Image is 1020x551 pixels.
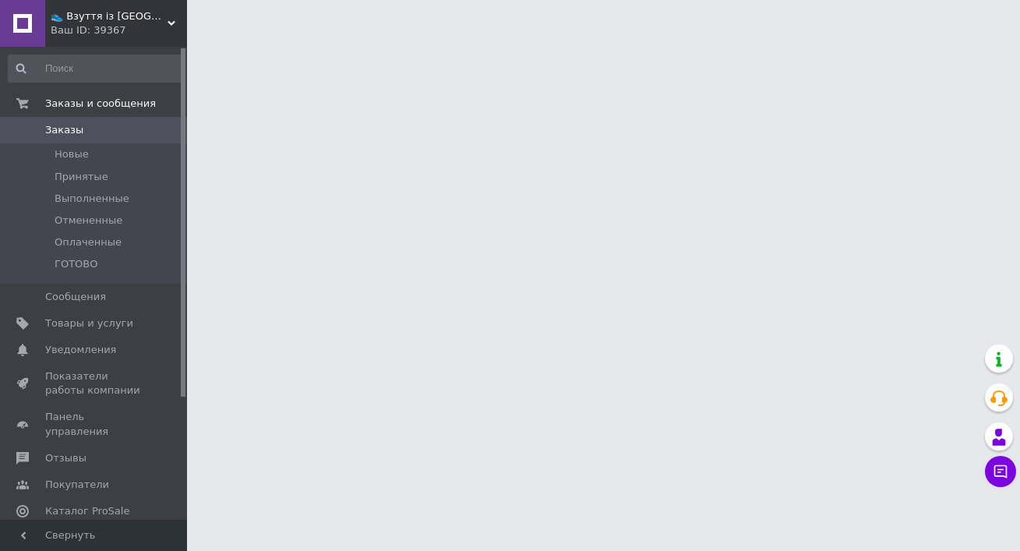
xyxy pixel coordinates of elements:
span: Выполненные [55,192,129,206]
span: Отмененные [55,214,122,228]
span: Новые [55,147,89,161]
span: Товары и услуги [45,316,133,330]
span: 👟 Взуття із Польщі, миттєво 🚀 та без предоплат [51,9,168,23]
span: Принятые [55,170,108,184]
span: Заказы и сообщения [45,97,156,111]
span: Уведомления [45,343,116,357]
span: Заказы [45,123,83,137]
span: Оплаченные [55,235,122,249]
input: Поиск [8,55,183,83]
span: ГОТОВО [55,257,98,271]
span: Каталог ProSale [45,504,129,518]
span: Показатели работы компании [45,369,144,397]
div: Ваш ID: 39367 [51,23,187,37]
span: Покупатели [45,478,109,492]
span: Отзывы [45,451,86,465]
span: Панель управления [45,410,144,438]
button: Чат с покупателем [985,456,1016,487]
span: Сообщения [45,290,106,304]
